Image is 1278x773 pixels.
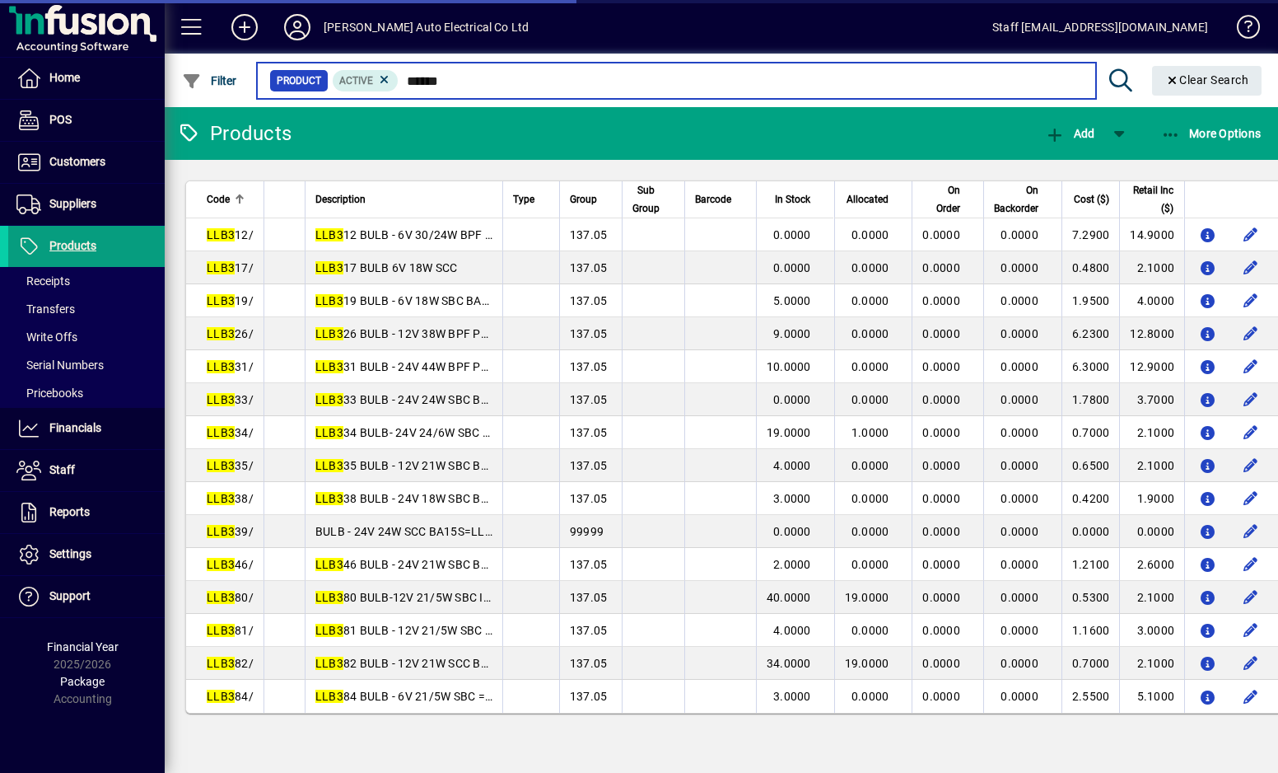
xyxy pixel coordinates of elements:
[8,408,165,449] a: Financials
[570,190,612,208] div: Group
[695,190,746,208] div: Barcode
[1238,650,1264,677] button: Edit
[851,360,889,373] span: 0.0000
[8,379,165,407] a: Pricebooks
[773,459,811,472] span: 4.0000
[845,657,889,670] span: 19.0000
[315,294,503,307] span: 19 BULB - 6V 18W SBC BA15D
[1119,680,1184,713] td: 5.1000
[49,505,90,518] span: Reports
[570,228,608,241] span: 137.05
[1000,393,1038,406] span: 0.0000
[315,690,343,703] em: LLB3
[767,657,811,670] span: 34.0000
[570,360,608,373] span: 137.05
[1061,515,1120,548] td: 0.0000
[773,558,811,571] span: 2.0000
[1157,119,1266,148] button: More Options
[922,624,960,637] span: 0.0000
[570,525,604,538] span: 99999
[207,190,254,208] div: Code
[922,525,960,538] span: 0.0000
[8,184,165,225] a: Suppliers
[8,351,165,379] a: Serial Numbers
[851,525,889,538] span: 0.0000
[315,327,343,340] em: LLB3
[1000,492,1038,505] span: 0.0000
[570,690,608,703] span: 137.05
[1238,683,1264,710] button: Edit
[207,228,235,241] em: LLB3
[1000,228,1038,241] span: 0.0000
[315,459,343,472] em: LLB3
[570,294,608,307] span: 137.05
[773,393,811,406] span: 0.0000
[1061,647,1120,680] td: 0.7000
[1238,584,1264,611] button: Edit
[207,525,254,538] span: 39/
[632,181,674,218] div: Sub Group
[207,228,254,241] span: 12/
[207,360,254,373] span: 31/
[207,657,254,670] span: 82/
[207,294,235,307] em: LLB3
[922,558,960,571] span: 0.0000
[922,181,960,218] span: On Order
[1238,485,1264,512] button: Edit
[1000,591,1038,604] span: 0.0000
[1224,3,1257,57] a: Knowledge Base
[315,558,510,571] span: 46 BULB - 24V 21W SBC BA15D
[49,155,105,168] span: Customers
[207,657,235,670] em: LLB3
[8,450,165,491] a: Staff
[315,360,343,373] em: LLB3
[922,393,960,406] span: 0.0000
[922,261,960,274] span: 0.0000
[315,228,514,241] span: 12 BULB - 6V 30/24W BPF P36D
[1238,288,1264,314] button: Edit
[1119,647,1184,680] td: 2.1000
[315,360,502,373] span: 31 BULB - 24V 44W BPF P36D
[182,74,237,87] span: Filter
[49,197,96,210] span: Suppliers
[922,690,960,703] span: 0.0000
[207,558,235,571] em: LLB3
[16,274,70,288] span: Receipts
[922,426,960,439] span: 0.0000
[315,558,343,571] em: LLB3
[1074,190,1109,208] span: Cost ($)
[1152,66,1262,96] button: Clear
[922,327,960,340] span: 0.0000
[851,228,889,241] span: 0.0000
[315,261,458,274] span: 17 BULB 6V 18W SCC
[47,640,119,654] span: Financial Year
[315,459,510,472] span: 35 BULB - 12V 21W SBC BA15D
[8,100,165,141] a: POS
[767,190,826,208] div: In Stock
[513,190,549,208] div: Type
[570,459,608,472] span: 137.05
[922,591,960,604] span: 0.0000
[315,190,366,208] span: Description
[207,261,254,274] span: 17/
[1238,617,1264,644] button: Edit
[1238,255,1264,281] button: Edit
[851,492,889,505] span: 0.0000
[207,190,230,208] span: Code
[773,624,811,637] span: 4.0000
[207,261,235,274] em: LLB3
[315,492,343,505] em: LLB3
[570,492,608,505] span: 137.05
[1119,251,1184,284] td: 2.1000
[632,181,660,218] span: Sub Group
[1238,419,1264,446] button: Edit
[207,327,235,340] em: LLB3
[1061,251,1120,284] td: 0.4800
[773,525,811,538] span: 0.0000
[1000,690,1038,703] span: 0.0000
[1041,119,1098,148] button: Add
[207,459,235,472] em: LLB3
[1238,386,1264,413] button: Edit
[315,190,492,208] div: Description
[315,261,343,274] em: LLB3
